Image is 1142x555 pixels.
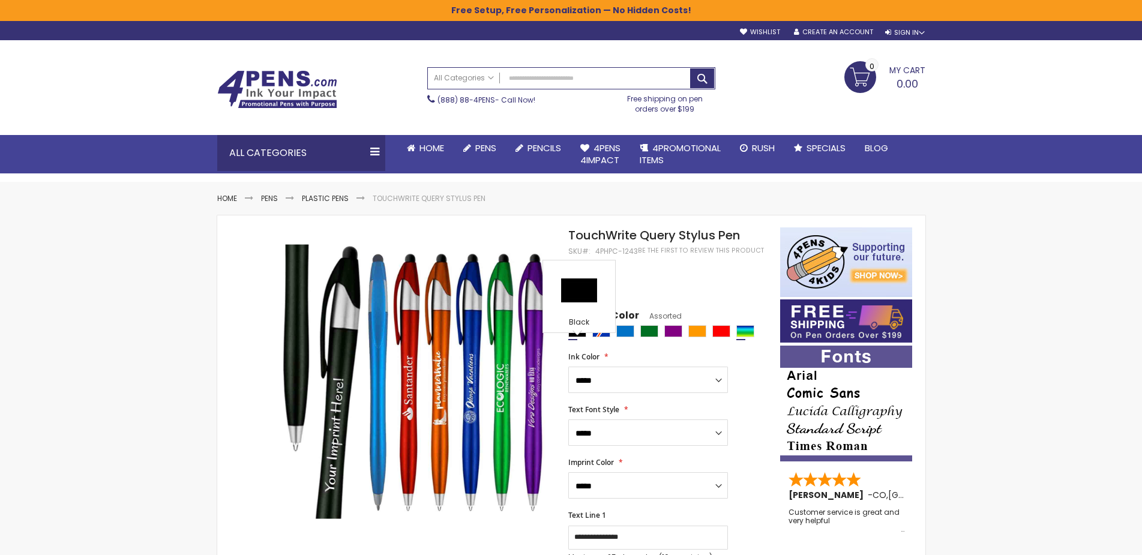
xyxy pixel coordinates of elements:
span: Text Font Style [568,404,619,415]
span: 0 [870,61,874,72]
div: Assorted [736,325,754,337]
span: - Call Now! [437,95,535,105]
a: Specials [784,135,855,161]
a: Plastic Pens [302,193,349,203]
a: Blog [855,135,898,161]
a: 4PROMOTIONALITEMS [630,135,730,174]
a: Home [217,193,237,203]
div: Customer service is great and very helpful [789,508,905,534]
span: Blog [865,142,888,154]
div: All Categories [217,135,385,171]
a: 0.00 0 [844,61,925,91]
span: Imprint Color [568,457,614,467]
span: [PERSON_NAME] [789,489,868,501]
div: Orange [688,325,706,337]
a: Be the first to review this product [638,246,764,255]
span: TouchWrite Query Stylus Pen [568,227,740,244]
div: Green [640,325,658,337]
span: Assorted [639,311,682,321]
div: 4PHPC-1243 [595,247,638,256]
a: Create an Account [794,28,873,37]
div: Black [546,317,612,329]
span: 4PROMOTIONAL ITEMS [640,142,721,166]
img: main-4phpc-1243-touchwrite-query-stylus-pen-2_1.jpg [278,245,553,519]
a: (888) 88-4PENS [437,95,495,105]
a: Home [397,135,454,161]
span: Ink Color [568,352,600,362]
span: 4Pens 4impact [580,142,621,166]
span: Text Line 1 [568,510,606,520]
div: Sign In [885,28,925,37]
li: TouchWrite Query Stylus Pen [373,194,485,203]
span: Specials [807,142,846,154]
img: font-personalization-examples [780,346,912,461]
a: All Categories [428,68,500,88]
span: All Categories [434,73,494,83]
a: Wishlist [740,28,780,37]
a: Pens [454,135,506,161]
a: Pens [261,193,278,203]
img: 4Pens Custom Pens and Promotional Products [217,70,337,109]
div: Purple [664,325,682,337]
span: [GEOGRAPHIC_DATA] [888,489,976,501]
div: Blue Light [616,325,634,337]
img: Free shipping on orders over $199 [780,299,912,343]
span: Pens [475,142,496,154]
span: Pencils [527,142,561,154]
a: Rush [730,135,784,161]
span: 0.00 [897,76,918,91]
span: Home [419,142,444,154]
div: Red [712,325,730,337]
span: CO [873,489,886,501]
div: Free shipping on pen orders over $199 [615,89,715,113]
img: 4pens 4 kids [780,227,912,297]
span: Rush [752,142,775,154]
a: Pencils [506,135,571,161]
iframe: Google Customer Reviews [1043,523,1142,555]
a: 4Pens4impact [571,135,630,174]
span: - , [868,489,976,501]
strong: SKU [568,246,591,256]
